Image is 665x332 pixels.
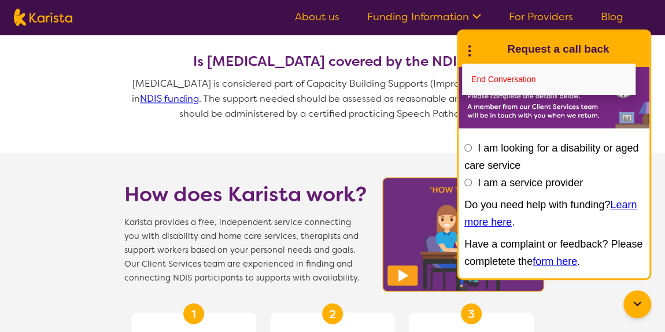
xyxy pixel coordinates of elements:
a: NDIS funding [140,93,199,105]
a: Blog [601,10,623,24]
p: [MEDICAL_DATA] is considered part of Capacity Building Supports (Improved Daily Living) in . The ... [124,76,541,121]
span: Karista provides a free, independent service connecting you with disability and home care service... [124,215,367,285]
img: Karista logo [14,9,72,26]
div: 2 [322,303,343,324]
div: 3 [461,303,482,324]
div: 1 [183,303,204,324]
a: For Providers [509,10,573,24]
p: Have a complaint or feedback? Please completete the . [464,235,644,270]
h3: Is [MEDICAL_DATA] covered by the NDIS? [124,53,541,69]
label: I am a service provider [478,177,583,189]
a: About us [295,10,339,24]
a: form here [533,256,577,267]
img: Karista [477,38,500,61]
h1: How does Karista work? [124,180,367,208]
a: End Conversation [462,64,636,95]
h1: Request a call back [507,40,609,58]
p: Do you need help with funding? . [464,196,644,231]
a: Funding Information [367,10,481,24]
img: Karista offline chat form to request call back [459,67,649,128]
img: Karista video [379,174,548,295]
label: I am looking for a disability or aged care service [464,142,638,171]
